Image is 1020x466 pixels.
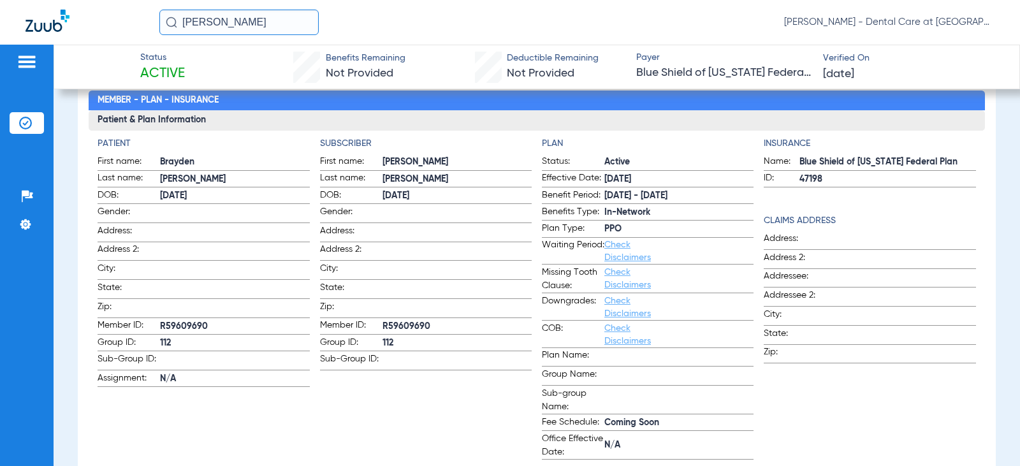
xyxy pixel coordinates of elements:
span: Brayden [160,156,309,169]
span: Not Provided [326,68,393,79]
h2: Member - Plan - Insurance [89,91,984,111]
span: Address 2: [98,243,160,260]
span: Group Name: [542,368,604,385]
h3: Patient & Plan Information [89,110,984,131]
span: State: [320,281,382,298]
span: Payer [636,51,812,64]
span: [DATE] [160,189,309,203]
span: Name: [764,155,799,170]
span: Group ID: [320,336,382,351]
span: Benefit Period: [542,189,604,204]
span: 112 [160,337,309,350]
span: Plan Name: [542,349,604,366]
span: Member ID: [320,319,382,334]
span: R59609690 [382,320,532,333]
span: Blue Shield of [US_STATE] Federal Plan [799,156,975,169]
span: Status [140,51,185,64]
span: [PERSON_NAME] [160,173,309,186]
span: Deductible Remaining [507,52,599,65]
span: ID: [764,171,799,187]
span: Addressee 2: [764,289,826,306]
span: City: [320,262,382,279]
span: Benefits Type: [542,205,604,221]
span: State: [764,327,826,344]
span: R59609690 [160,320,309,333]
h4: Patient [98,137,309,150]
span: Gender: [320,205,382,222]
span: 112 [382,337,532,350]
span: Sub-Group ID: [320,353,382,370]
span: City: [764,308,826,325]
span: Zip: [320,300,382,317]
span: Active [140,65,185,83]
span: Last name: [320,171,382,187]
span: Waiting Period: [542,238,604,264]
span: [PERSON_NAME] [382,173,532,186]
span: Status: [542,155,604,170]
a: Check Disclaimers [604,296,651,318]
span: Sub-Group ID: [98,353,160,370]
span: [DATE] [823,66,854,82]
span: Coming Soon [604,416,754,430]
h4: Claims Address [764,214,975,228]
span: Effective Date: [542,171,604,187]
span: Group ID: [98,336,160,351]
span: Active [604,156,754,169]
a: Check Disclaimers [604,268,651,289]
span: First name: [98,155,160,170]
span: Member ID: [98,319,160,334]
span: Zip: [98,300,160,317]
span: Address 2: [320,243,382,260]
img: hamburger-icon [17,54,37,69]
span: Address: [320,224,382,242]
span: Benefits Remaining [326,52,405,65]
span: DOB: [320,189,382,204]
h4: Plan [542,137,754,150]
span: Zip: [764,346,826,363]
span: Verified On [823,52,999,65]
span: Gender: [98,205,160,222]
span: Not Provided [507,68,574,79]
span: Blue Shield of [US_STATE] Federal Plan [636,65,812,81]
span: Missing Tooth Clause: [542,266,604,293]
span: DOB: [98,189,160,204]
span: Fee Schedule: [542,416,604,431]
span: Address 2: [764,251,826,268]
span: Plan Type: [542,222,604,237]
span: Address: [764,232,826,249]
a: Check Disclaimers [604,240,651,262]
h4: Subscriber [320,137,532,150]
img: Search Icon [166,17,177,28]
span: COB: [542,322,604,347]
span: Office Effective Date: [542,432,604,459]
img: Zuub Logo [25,10,69,32]
span: Last name: [98,171,160,187]
span: Sub-group Name: [542,387,604,414]
span: Address: [98,224,160,242]
span: [PERSON_NAME] [382,156,532,169]
span: City: [98,262,160,279]
input: Search for patients [159,10,319,35]
span: Addressee: [764,270,826,287]
span: [DATE] [604,173,754,186]
span: PPO [604,222,754,236]
span: Downgrades: [542,295,604,320]
span: State: [98,281,160,298]
span: N/A [604,439,754,452]
span: Assignment: [98,372,160,387]
h4: Insurance [764,137,975,150]
span: [PERSON_NAME] - Dental Care at [GEOGRAPHIC_DATA] [784,16,994,29]
span: First name: [320,155,382,170]
span: In-Network [604,206,754,219]
span: 47198 [799,173,975,186]
span: [DATE] [382,189,532,203]
span: N/A [160,372,309,386]
span: [DATE] - [DATE] [604,189,754,203]
a: Check Disclaimers [604,324,651,346]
